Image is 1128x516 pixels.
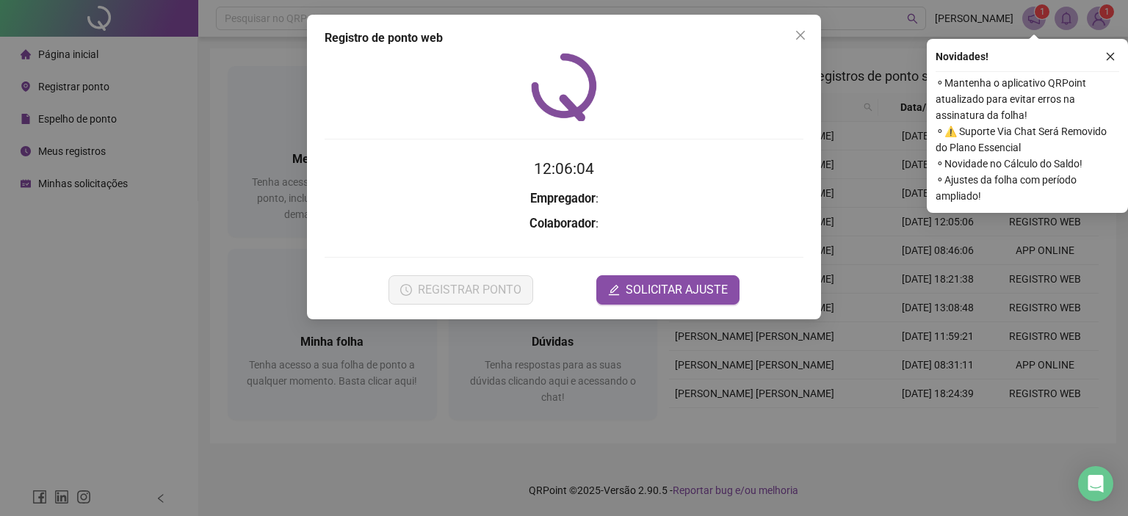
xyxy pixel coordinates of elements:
[1078,466,1113,501] div: Open Intercom Messenger
[936,123,1119,156] span: ⚬ ⚠️ Suporte Via Chat Será Removido do Plano Essencial
[795,29,806,41] span: close
[936,48,988,65] span: Novidades !
[1105,51,1116,62] span: close
[534,160,594,178] time: 12:06:04
[325,29,803,47] div: Registro de ponto web
[596,275,740,305] button: editSOLICITAR AJUSTE
[936,75,1119,123] span: ⚬ Mantenha o aplicativo QRPoint atualizado para evitar erros na assinatura da folha!
[529,217,596,230] strong: Colaborador
[388,275,533,305] button: REGISTRAR PONTO
[325,189,803,208] h3: :
[325,214,803,233] h3: :
[530,192,596,206] strong: Empregador
[608,284,620,296] span: edit
[936,172,1119,204] span: ⚬ Ajustes da folha com período ampliado!
[936,156,1119,172] span: ⚬ Novidade no Cálculo do Saldo!
[789,23,812,47] button: Close
[626,281,728,299] span: SOLICITAR AJUSTE
[531,53,597,121] img: QRPoint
